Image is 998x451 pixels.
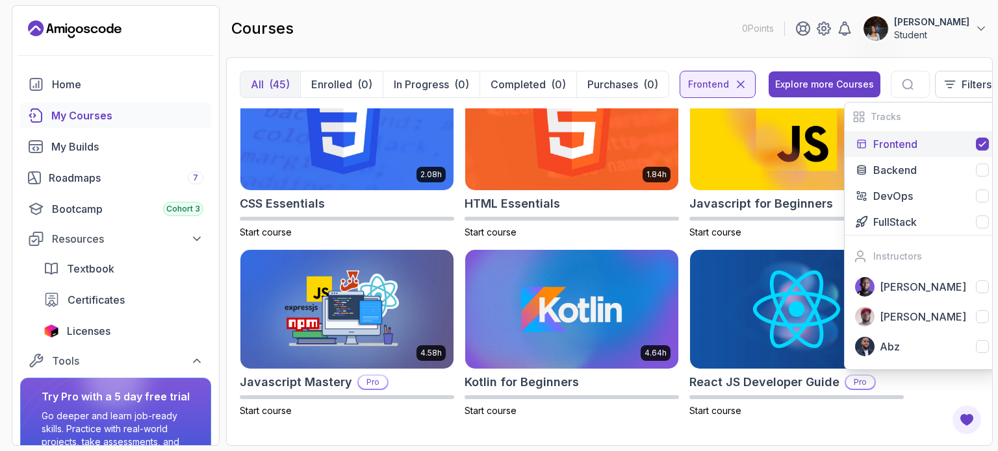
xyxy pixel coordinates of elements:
img: CSS Essentials card [240,71,454,190]
button: Purchases(0) [576,71,669,97]
img: instructor img [855,307,875,326]
button: user profile image[PERSON_NAME]Student [863,16,988,42]
a: Landing page [28,19,122,40]
p: 4.64h [645,348,667,358]
p: Enrolled [311,77,352,92]
p: [PERSON_NAME] [880,309,966,324]
span: Certificates [68,292,125,308]
button: Resources [20,227,211,250]
span: Textbook [67,261,114,276]
p: Abz [880,339,900,354]
div: My Builds [51,139,203,154]
div: (0) [551,77,566,92]
p: Pro [846,376,875,389]
img: jetbrains icon [44,324,59,337]
div: (45) [269,77,290,92]
a: licenses [36,318,211,344]
span: Start course [240,405,292,416]
h2: React JS Developer Guide [689,373,839,391]
p: DevOps [873,188,913,204]
p: 2.08h [420,169,442,180]
h2: Instructors [873,250,922,263]
a: courses [20,103,211,128]
p: Filters [962,77,992,92]
div: Resources [52,231,203,247]
button: All(45) [240,71,300,97]
div: My Courses [51,108,203,123]
img: instructor img [855,277,875,297]
img: instructor img [855,337,875,356]
h2: Javascript Mastery [240,373,352,391]
p: All [251,77,264,92]
p: 0 Points [742,22,774,35]
p: FullStack [873,214,917,230]
div: (0) [357,77,372,92]
span: Start course [465,226,517,238]
p: 1.84h [646,169,667,180]
h2: courses [231,18,294,39]
span: Start course [689,226,741,238]
button: Tools [20,349,211,372]
button: Enrolled(0) [300,71,383,97]
h2: Kotlin for Beginners [465,373,579,391]
p: Completed [491,77,546,92]
button: Open Feedback Button [951,404,982,435]
a: certificates [36,287,211,313]
img: Javascript Mastery card [240,250,454,369]
p: [PERSON_NAME] [894,16,969,29]
p: In Progress [394,77,449,92]
div: (0) [454,77,469,92]
span: 7 [193,173,198,183]
img: Kotlin for Beginners card [465,250,678,369]
h2: Javascript for Beginners [689,195,833,213]
p: Pro [359,376,387,389]
p: 4.58h [420,348,442,358]
h2: HTML Essentials [465,195,560,213]
span: Licenses [67,323,110,339]
div: Explore more Courses [775,78,874,91]
div: Bootcamp [52,201,203,217]
span: Start course [689,405,741,416]
h2: Tracks [871,110,901,123]
a: roadmaps [20,165,211,191]
a: builds [20,134,211,160]
div: Roadmaps [49,170,203,186]
div: (0) [643,77,658,92]
a: home [20,71,211,97]
img: Javascript for Beginners card [690,71,903,190]
button: Explore more Courses [769,71,880,97]
p: Backend [873,162,917,178]
img: user profile image [864,16,888,41]
span: Cohort 3 [166,204,200,214]
span: Start course [465,405,517,416]
div: Home [52,77,203,92]
p: Student [894,29,969,42]
p: Frontend [873,136,917,152]
a: bootcamp [20,196,211,222]
img: React JS Developer Guide card [690,250,903,369]
span: Start course [240,226,292,238]
img: HTML Essentials card [465,71,678,190]
div: Tools [52,353,203,369]
h2: CSS Essentials [240,195,325,213]
p: Frontend [688,78,729,91]
a: textbook [36,256,211,282]
p: Purchases [587,77,638,92]
button: Completed(0) [480,71,576,97]
p: [PERSON_NAME] [880,279,966,295]
button: In Progress(0) [383,71,480,97]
